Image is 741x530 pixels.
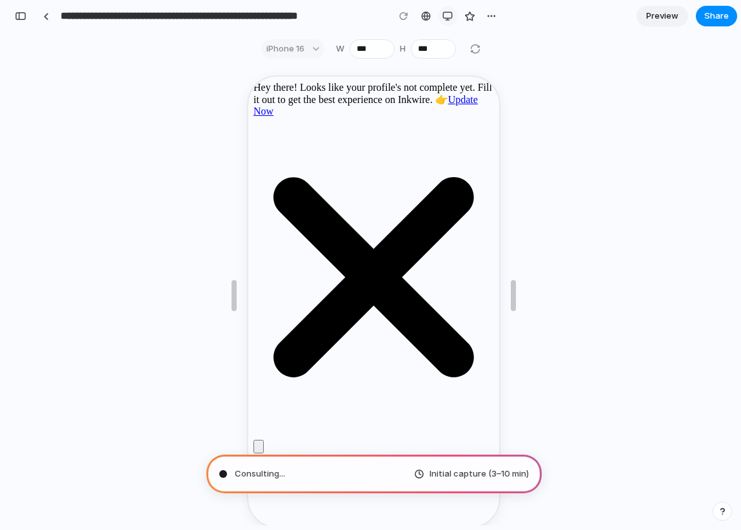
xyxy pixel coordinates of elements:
span: Preview [646,10,678,23]
a: Preview [637,6,688,26]
a: Update Now [5,17,230,40]
span: Consulting ... [235,468,285,480]
label: W [336,43,344,55]
button: Share [696,6,737,26]
span: Hey there! Looks like your profile's not complete yet. Fill it out to get the best experience on ... [5,5,244,40]
span: Initial capture (3–10 min) [430,468,529,480]
label: H [400,43,406,55]
span: Share [704,10,729,23]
